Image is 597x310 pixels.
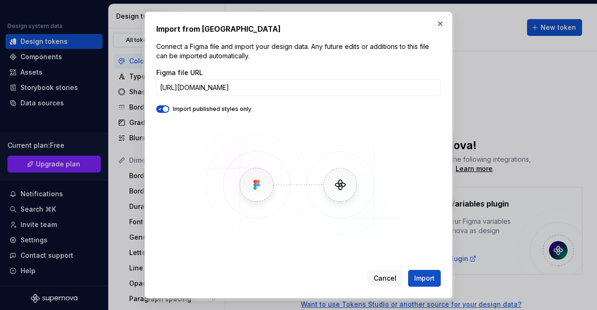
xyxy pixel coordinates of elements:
span: Cancel [374,274,396,283]
input: https://figma.com/file/... [156,79,441,96]
div: Import published styles only [156,105,441,113]
h2: Import from [GEOGRAPHIC_DATA] [156,23,441,34]
p: Connect a Figma file and import your design data. Any future edits or additions to this file can ... [156,42,441,61]
span: Import [414,274,435,283]
button: Cancel [368,270,403,287]
label: Figma file URL [156,68,203,77]
button: Import [408,270,441,287]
